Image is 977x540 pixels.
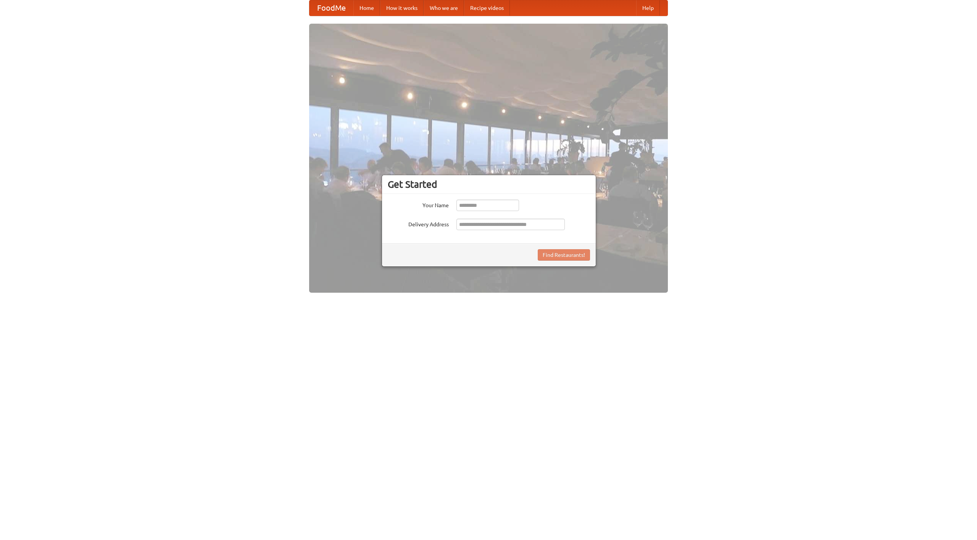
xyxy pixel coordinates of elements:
a: Recipe videos [464,0,510,16]
a: Home [353,0,380,16]
h3: Get Started [388,179,590,190]
a: FoodMe [310,0,353,16]
a: Who we are [424,0,464,16]
a: How it works [380,0,424,16]
a: Help [636,0,660,16]
label: Delivery Address [388,219,449,228]
label: Your Name [388,200,449,209]
button: Find Restaurants! [538,249,590,261]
